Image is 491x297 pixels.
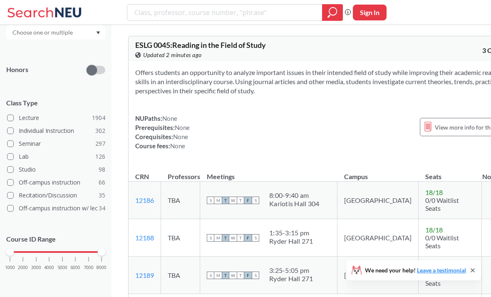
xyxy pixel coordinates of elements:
[6,235,105,244] p: Course ID Range
[214,197,222,204] span: M
[337,164,419,182] th: Campus
[161,257,200,294] td: TBA
[173,133,188,140] span: None
[162,115,177,122] span: None
[95,152,105,161] span: 126
[135,234,154,242] a: 12188
[200,164,337,182] th: Meetings
[269,191,319,200] div: 8:00 - 9:40 am
[6,98,105,107] span: Class Type
[237,272,244,279] span: T
[7,190,105,201] label: Recitation/Discussion
[175,124,190,131] span: None
[214,272,222,279] span: M
[70,265,80,270] span: 6000
[99,191,105,200] span: 35
[425,196,459,212] span: 0/0 Waitlist Seats
[8,27,78,37] input: Choose one or multiple
[417,267,466,274] a: Leave a testimonial
[7,125,105,136] label: Individual Instruction
[269,237,313,245] div: Ryder Hall 271
[44,265,54,270] span: 4000
[269,229,313,237] div: 1:35 - 3:15 pm
[99,165,105,174] span: 98
[7,151,105,162] label: Lab
[7,177,105,188] label: Off-campus instruction
[222,197,229,204] span: T
[337,257,419,294] td: [GEOGRAPHIC_DATA]
[425,188,443,196] span: 18 / 18
[161,182,200,219] td: TBA
[6,65,28,75] p: Honors
[135,196,154,204] a: 12186
[7,164,105,175] label: Studio
[222,234,229,242] span: T
[97,265,107,270] span: 8000
[95,139,105,148] span: 297
[269,266,313,275] div: 3:25 - 5:05 pm
[237,234,244,242] span: T
[7,112,105,123] label: Lecture
[207,197,214,204] span: S
[327,7,337,18] svg: magnifying glass
[135,172,149,181] div: CRN
[244,234,252,242] span: F
[135,114,190,150] div: NUPaths: Prerequisites: Corequisites: Course fees:
[207,272,214,279] span: S
[57,265,67,270] span: 5000
[7,138,105,149] label: Seminar
[337,182,419,219] td: [GEOGRAPHIC_DATA]
[161,219,200,257] td: TBA
[337,219,419,257] td: [GEOGRAPHIC_DATA]
[269,275,313,283] div: Ryder Hall 271
[229,197,237,204] span: W
[419,164,482,182] th: Seats
[322,4,343,21] div: magnifying glass
[143,50,202,60] span: Updated 2 minutes ago
[269,200,319,208] div: Kariotis Hall 304
[170,142,185,150] span: None
[229,234,237,242] span: W
[353,5,387,20] button: Sign In
[229,272,237,279] span: W
[134,5,316,20] input: Class, professor, course number, "phrase"
[5,265,15,270] span: 1000
[84,265,94,270] span: 7000
[252,272,259,279] span: S
[135,40,266,50] span: ESLG 0045 : Reading in the Field of Study
[92,113,105,122] span: 1904
[365,267,466,273] span: We need your help!
[31,265,41,270] span: 3000
[135,271,154,279] a: 12189
[207,234,214,242] span: S
[425,234,459,250] span: 0/0 Waitlist Seats
[244,197,252,204] span: F
[96,31,100,35] svg: Dropdown arrow
[252,197,259,204] span: S
[99,178,105,187] span: 66
[6,25,105,40] div: Dropdown arrow
[95,126,105,135] span: 302
[161,164,200,182] th: Professors
[214,234,222,242] span: M
[99,204,105,213] span: 34
[425,226,443,234] span: 18 / 18
[7,203,105,214] label: Off-campus instruction w/ lec
[237,197,244,204] span: T
[222,272,229,279] span: T
[18,265,28,270] span: 2000
[252,234,259,242] span: S
[244,272,252,279] span: F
